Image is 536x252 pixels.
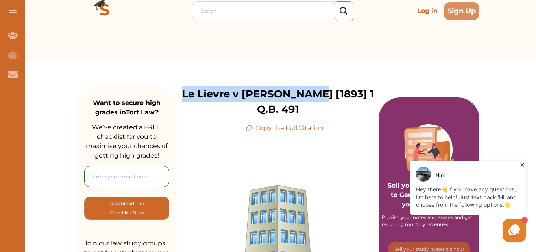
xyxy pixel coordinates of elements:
p: Log in [414,3,441,19]
span: We’ve created a FREE checklist for you to maximise your chances of getting high grades! [86,123,168,159]
input: Enter your email here [84,166,169,187]
iframe: HelpCrunch [347,159,528,244]
img: search_icon [340,7,347,15]
strong: Want to secure high grades in Tort Law ? [93,99,161,116]
button: [object Object] [84,197,169,220]
button: Sign Up [444,2,479,20]
p: Copy the Full Citation [246,123,323,133]
p: Le Lievre v [PERSON_NAME] [1893] 1 Q.B. 491 [177,86,379,117]
img: Purple card image [404,124,454,175]
p: Download The Checklist Now [100,199,153,217]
